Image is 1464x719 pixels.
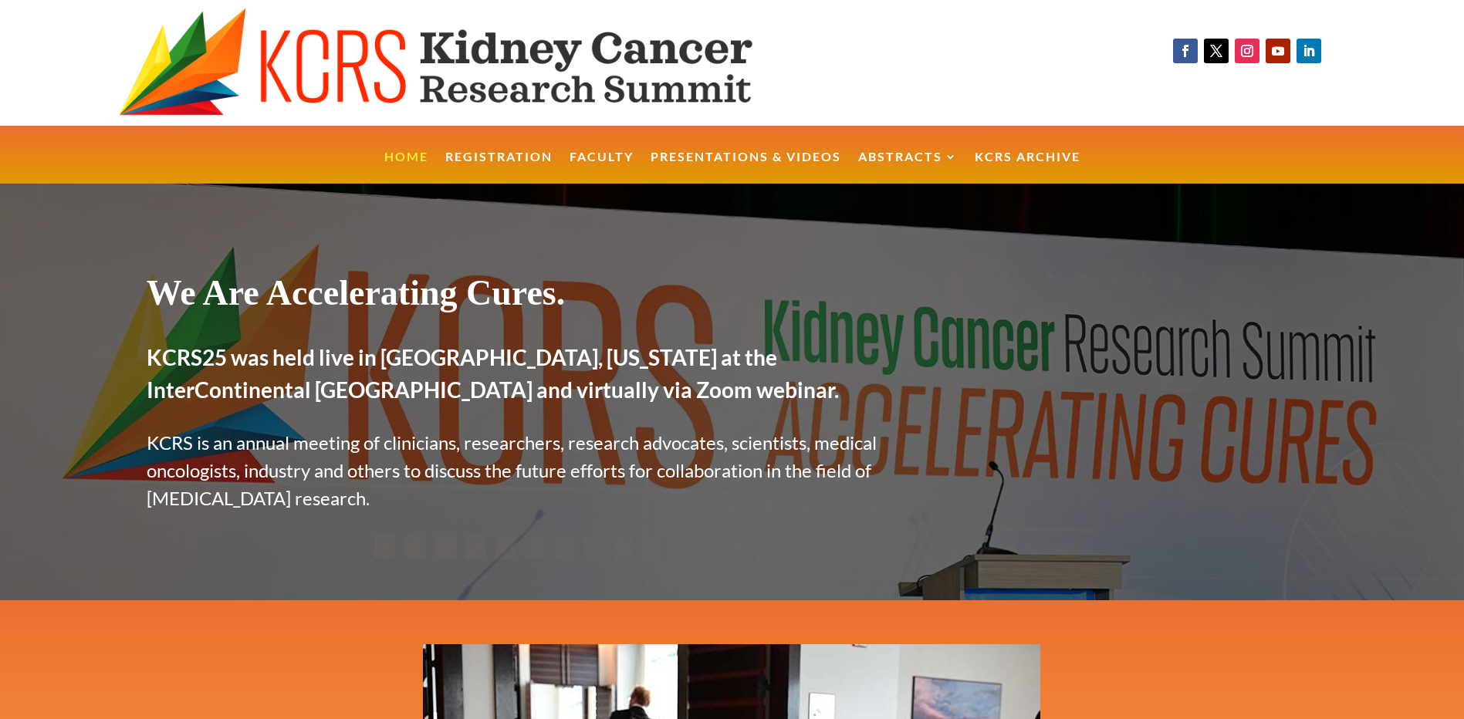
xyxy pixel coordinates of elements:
a: Follow on LinkedIn [1297,39,1321,63]
a: Follow on X [1204,39,1229,63]
a: KCRS Archive [975,151,1080,184]
a: Abstracts [858,151,958,184]
img: KCRS generic logo wide [119,8,830,118]
a: Presentations & Videos [651,151,841,184]
h2: KCRS25 was held live in [GEOGRAPHIC_DATA], [US_STATE] at the InterContinental [GEOGRAPHIC_DATA] a... [147,341,906,414]
h1: We Are Accelerating Cures. [147,272,906,322]
a: Follow on Youtube [1266,39,1290,63]
a: Follow on Facebook [1173,39,1198,63]
a: Home [384,151,428,184]
a: Follow on Instagram [1235,39,1259,63]
a: Faculty [570,151,634,184]
a: Registration [445,151,553,184]
p: KCRS is an annual meeting of clinicians, researchers, research advocates, scientists, medical onc... [147,429,906,512]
